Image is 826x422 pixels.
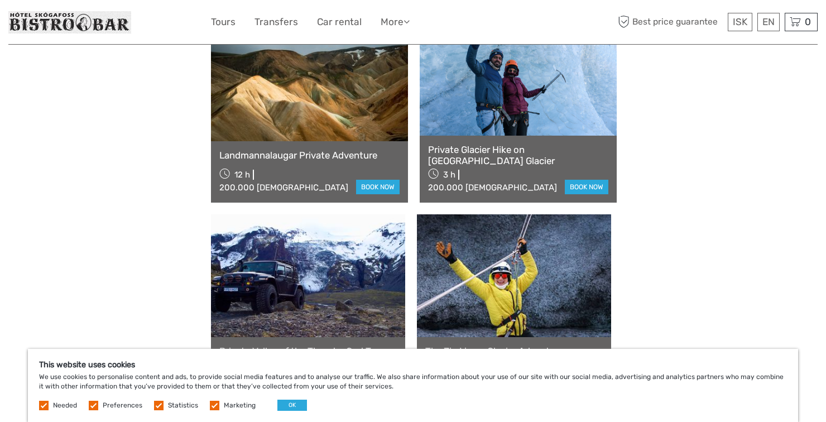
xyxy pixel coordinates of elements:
[428,144,608,167] a: Private Glacier Hike on [GEOGRAPHIC_DATA] Glacier
[277,400,307,411] button: OK
[234,170,250,180] span: 12 h
[443,170,455,180] span: 3 h
[103,401,142,410] label: Preferences
[733,16,747,27] span: ISK
[224,401,256,410] label: Marketing
[381,14,410,30] a: More
[317,14,362,30] a: Car rental
[219,150,400,161] a: Landmannalaugar Private Adventure
[168,401,198,410] label: Statistics
[53,401,77,410] label: Needed
[757,13,780,31] div: EN
[428,183,557,193] div: 200.000 [DEMOGRAPHIC_DATA]
[219,346,397,368] a: Private Valley of the Thunder God Tour (Þórsmörk)
[356,180,400,194] a: book now
[565,180,608,194] a: book now
[16,20,126,28] p: We're away right now. Please check back later!
[425,346,603,357] a: The Zip Line + Glacier Adventure
[8,11,131,33] img: 370-9bfd279c-32cd-4bcc-8cdf-8c172563a8eb_logo_small.jpg
[616,13,726,31] span: Best price guarantee
[128,17,142,31] button: Open LiveChat chat widget
[28,349,798,422] div: We use cookies to personalise content and ads, to provide social media features and to analyse ou...
[39,360,787,370] h5: This website uses cookies
[219,183,348,193] div: 200.000 [DEMOGRAPHIC_DATA]
[803,16,813,27] span: 0
[254,14,298,30] a: Transfers
[211,14,236,30] a: Tours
